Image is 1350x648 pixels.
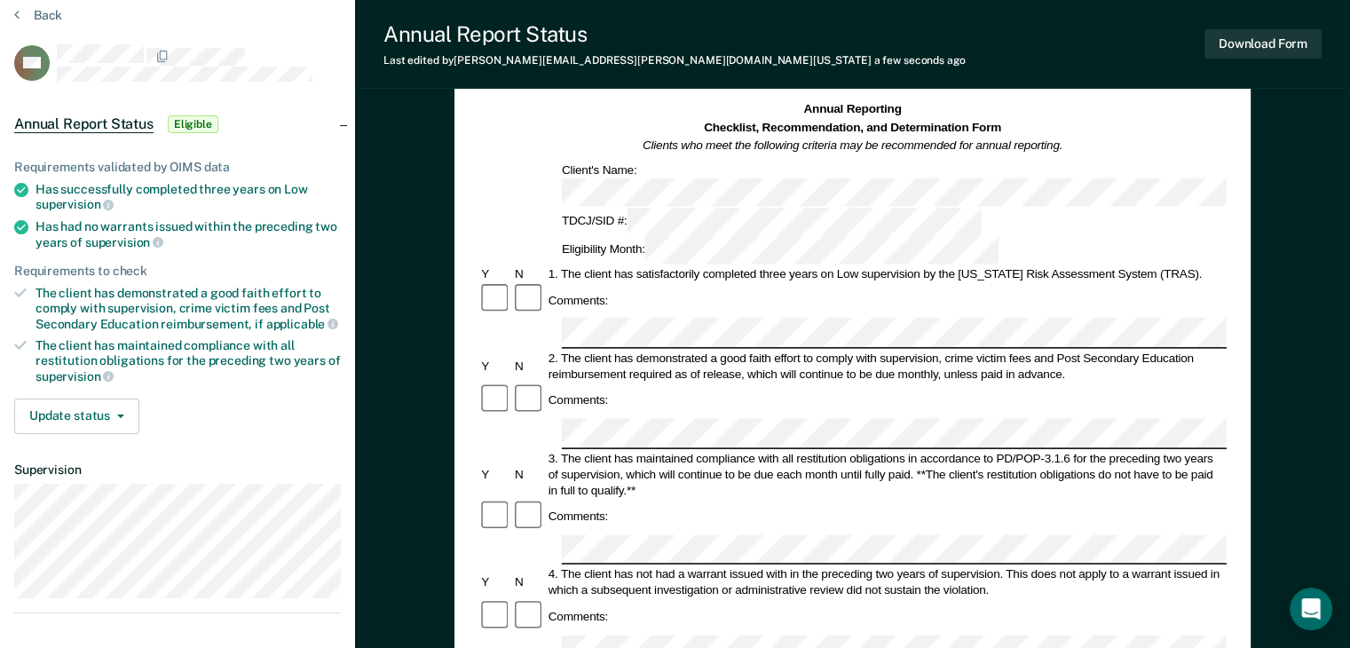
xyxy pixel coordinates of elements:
[512,466,546,482] div: N
[85,235,163,249] span: supervision
[14,462,341,478] dt: Supervision
[1290,588,1332,630] div: Open Intercom Messenger
[512,358,546,374] div: N
[383,54,966,67] div: Last edited by [PERSON_NAME][EMAIL_ADDRESS][PERSON_NAME][DOMAIN_NAME][US_STATE]
[266,317,338,331] span: applicable
[478,466,512,482] div: Y
[36,197,114,211] span: supervision
[14,115,154,133] span: Annual Report Status
[36,286,341,331] div: The client has demonstrated a good faith effort to comply with supervision, crime victim fees and...
[14,399,139,434] button: Update status
[168,115,218,133] span: Eligible
[512,265,546,281] div: N
[512,574,546,590] div: N
[478,265,512,281] div: Y
[546,509,611,525] div: Comments:
[14,7,62,23] button: Back
[1204,29,1322,59] button: Download Form
[36,182,341,212] div: Has successfully completed three years on Low
[704,120,1001,133] strong: Checklist, Recommendation, and Determination Form
[546,350,1227,382] div: 2. The client has demonstrated a good faith effort to comply with supervision, crime victim fees ...
[546,609,611,625] div: Comments:
[546,450,1227,498] div: 3. The client has maintained compliance with all restitution obligations in accordance to PD/POP-...
[36,219,341,249] div: Has had no warrants issued within the preceding two years of
[36,338,341,383] div: The client has maintained compliance with all restitution obligations for the preceding two years of
[559,208,984,236] div: TDCJ/SID #:
[14,264,341,279] div: Requirements to check
[14,160,341,175] div: Requirements validated by OIMS data
[643,138,1062,152] em: Clients who meet the following criteria may be recommended for annual reporting.
[546,566,1227,598] div: 4. The client has not had a warrant issued with in the preceding two years of supervision. This d...
[36,369,114,383] span: supervision
[546,392,611,408] div: Comments:
[478,574,512,590] div: Y
[559,235,1002,264] div: Eligibility Month:
[546,265,1227,281] div: 1. The client has satisfactorily completed three years on Low supervision by the [US_STATE] Risk ...
[383,21,966,47] div: Annual Report Status
[874,54,966,67] span: a few seconds ago
[478,358,512,374] div: Y
[546,292,611,308] div: Comments:
[804,102,902,115] strong: Annual Reporting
